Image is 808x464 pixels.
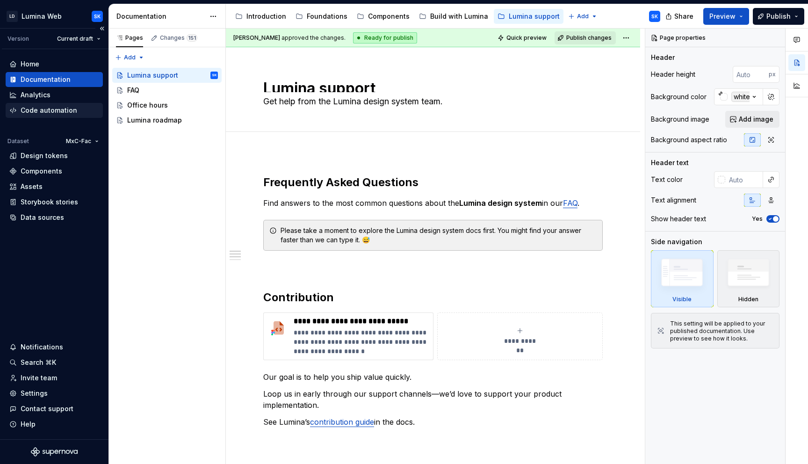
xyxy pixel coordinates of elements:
[127,86,139,95] div: FAQ
[651,237,702,246] div: Side navigation
[670,320,773,342] div: This setting will be applied to your published documentation. Use preview to see how it looks.
[281,226,597,245] div: Please take a moment to explore the Lumina design system docs first. You might find your answer f...
[112,68,222,83] a: Lumina supportSK
[651,175,683,184] div: Text color
[263,175,603,190] h2: Frequently Asked Questions
[21,167,62,176] div: Components
[577,13,589,20] span: Add
[6,103,103,118] a: Code automation
[353,32,417,43] div: Ready for publish
[651,158,689,167] div: Header text
[21,182,43,191] div: Assets
[127,101,168,110] div: Office hours
[21,404,73,413] div: Contact support
[651,70,695,79] div: Header height
[6,386,103,401] a: Settings
[6,340,103,355] button: Notifications
[263,197,603,209] p: Find answers to the most common questions about the in our .
[415,9,492,24] a: Build with Lumina
[672,296,692,303] div: Visible
[267,317,290,339] img: 3874a4a0-a6ba-41d9-a016-89031b96b103.png
[459,198,542,208] strong: Lumina design system
[6,370,103,385] a: Invite team
[714,88,763,105] button: white
[651,135,727,145] div: Background aspect ratio
[725,171,763,188] input: Auto
[703,8,749,25] button: Preview
[94,13,101,20] div: SK
[766,12,791,21] span: Publish
[231,9,290,24] a: Introduction
[31,447,78,457] svg: Supernova Logo
[21,420,36,429] div: Help
[263,290,603,305] h2: Contribution
[430,12,488,21] div: Build with Lumina
[116,12,205,21] div: Documentation
[555,31,616,44] button: Publish changes
[651,196,696,205] div: Text alignment
[651,250,714,307] div: Visible
[233,34,346,42] span: approved the changes.
[263,416,603,428] p: See Lumina’s in the docs.
[21,75,71,84] div: Documentation
[738,296,758,303] div: Hidden
[651,53,675,62] div: Header
[116,34,143,42] div: Pages
[739,115,773,124] span: Add image
[21,389,48,398] div: Settings
[7,11,18,22] div: LD
[6,355,103,370] button: Search ⌘K
[651,214,706,224] div: Show header text
[263,371,603,383] p: Our goal is to help you ship value quickly.
[310,417,374,427] a: contribution guide
[112,51,147,64] button: Add
[62,135,103,148] button: MxC-Fac
[112,83,222,98] a: FAQ
[6,87,103,102] a: Analytics
[368,12,410,21] div: Components
[21,90,50,100] div: Analytics
[6,148,103,163] a: Design tokens
[6,179,103,194] a: Assets
[21,342,63,352] div: Notifications
[651,115,709,124] div: Background image
[127,71,178,80] div: Lumina support
[506,34,547,42] span: Quick preview
[22,12,62,21] div: Lumina Web
[263,388,603,411] p: Loop us in early through our support channels—we’d love to support your product implementation.
[7,138,29,145] div: Dataset
[21,59,39,69] div: Home
[661,8,700,25] button: Share
[21,197,78,207] div: Storybook stories
[112,113,222,128] a: Lumina roadmap
[21,151,68,160] div: Design tokens
[752,215,763,223] label: Yes
[95,22,108,35] button: Collapse sidebar
[651,92,707,101] div: Background color
[292,9,351,24] a: Foundations
[6,57,103,72] a: Home
[509,12,560,21] div: Lumina support
[246,12,286,21] div: Introduction
[709,12,736,21] span: Preview
[6,195,103,210] a: Storybook stories
[187,34,197,42] span: 151
[127,116,182,125] div: Lumina roadmap
[2,6,107,26] button: LDLumina WebSK
[21,106,77,115] div: Code automation
[495,31,551,44] button: Quick preview
[753,8,804,25] button: Publish
[112,68,222,128] div: Page tree
[6,72,103,87] a: Documentation
[674,12,693,21] span: Share
[6,164,103,179] a: Components
[6,417,103,432] button: Help
[261,94,601,109] textarea: Get help from the Lumina design system team.
[6,210,103,225] a: Data sources
[212,71,217,80] div: SK
[231,7,563,26] div: Page tree
[651,13,658,20] div: SK
[21,213,64,222] div: Data sources
[565,10,600,23] button: Add
[124,54,136,61] span: Add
